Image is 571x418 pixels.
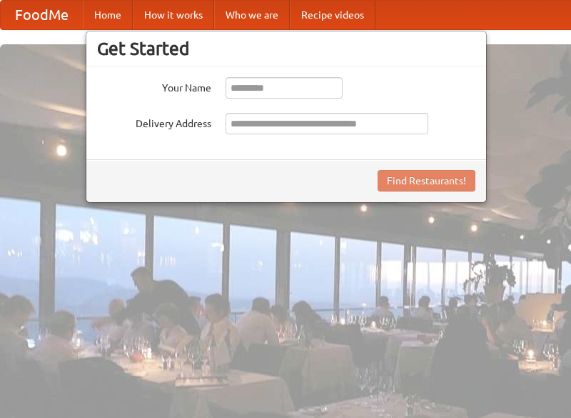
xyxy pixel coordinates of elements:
button: Find Restaurants! [378,170,475,191]
a: FoodMe [1,1,83,29]
a: How it works [133,1,214,29]
label: Delivery Address [97,113,211,131]
a: Recipe videos [290,1,375,29]
a: Who we are [214,1,290,29]
label: Your Name [97,77,211,95]
a: Home [83,1,133,29]
h3: Get Started [97,38,475,59]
